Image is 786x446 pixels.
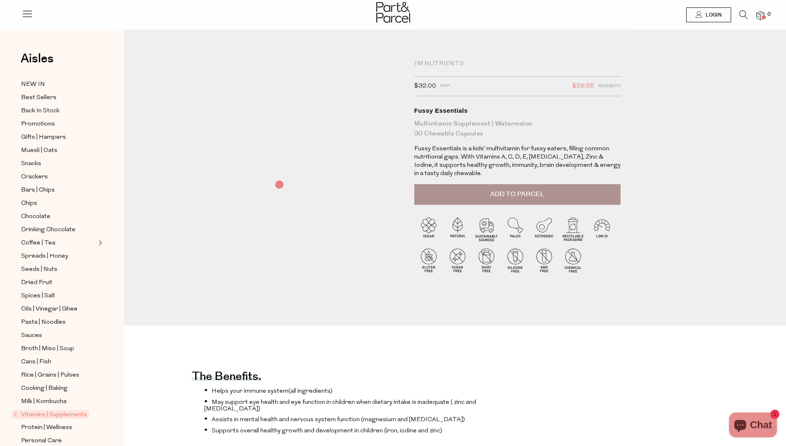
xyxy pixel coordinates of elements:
span: Back In Stock [21,106,59,116]
span: Cooking | Baking [21,384,68,394]
a: Cans | Fish [21,357,96,367]
a: Protein | Wellness [21,422,96,433]
span: Crackers [21,172,48,182]
a: Crackers [21,172,96,182]
img: P_P-ICONS-Live_Bec_V11_Recyclable_Packaging.svg [559,214,588,243]
span: 0 [765,11,773,18]
a: Drinking Chocolate [21,225,96,235]
span: healthy growth and development in children ( iron, iodine and zinc) [260,428,442,434]
span: Chocolate [21,212,50,222]
li: Supports overall [204,426,526,434]
a: Best Sellers [21,93,96,103]
p: Fussy Essentials is a kids’ multivitamin for fussy eaters, filling common nutritional gaps. With ... [414,145,621,178]
img: P_P-ICONS-Live_Bec_V11_Sugar_Free.svg [443,246,472,275]
a: Login [686,7,731,22]
img: P_P-ICONS-Live_Bec_V11_Sustainable_Sourced.svg [472,214,501,243]
li: Helps your immune system(all ingredients) [204,387,526,395]
a: Chips [21,198,96,209]
a: Oils | Vinegar | Ghee [21,304,96,314]
span: Oils | Vinegar | Ghee [21,304,78,314]
a: Dried Fruit [21,278,96,288]
a: Rice | Grains | Pulses [21,370,96,380]
span: zinc and [MEDICAL_DATA]) [204,399,476,412]
img: P_P-ICONS-Live_Bec_V11_Chemical_Free.svg [559,246,588,275]
a: Coffee | Tea [21,238,96,248]
span: Gifts | Hampers [21,133,66,142]
span: Bars | Chips [21,185,55,195]
a: NEW IN [21,79,96,90]
span: Drinking Chocolate [21,225,76,235]
span: $29.55 [572,81,594,92]
div: Fussy Essentials [414,107,621,115]
span: Sauces [21,331,42,341]
img: P_P-ICONS-Live_Bec_V11_Silicone_Free.svg [501,246,530,275]
span: Cans | Fish [21,357,51,367]
img: P_P-ICONS-Live_Bec_V11_Low_Gi.svg [588,214,616,243]
a: Vitamins | Supplements [14,410,96,420]
span: Protein | Wellness [21,423,72,433]
a: Bars | Chips [21,185,96,195]
img: P_P-ICONS-Live_Bec_V11_Natural.svg [443,214,472,243]
img: P_P-ICONS-Live_Bec_V11_Paleo.svg [501,214,530,243]
span: NEW IN [21,80,45,90]
div: Multivitamin Supplement | Watermelon 30 Chewable Capsules [414,119,621,139]
span: Spices | Salt [21,291,55,301]
inbox-online-store-chat: Shopify online store chat [727,413,779,439]
a: Back In Stock [21,106,96,116]
a: Broth | Miso | Soup [21,344,96,354]
img: P_P-ICONS-Live_Bec_V11_Dairy_Free.svg [472,246,501,275]
li: Assists in mental health and nervous system function (magnesium and [MEDICAL_DATA]) [204,415,526,423]
span: $32.00 [414,81,436,92]
a: Muesli | Oats [21,145,96,156]
span: Broth | Miso | Soup [21,344,74,354]
a: Personal Care [21,436,96,446]
button: Expand/Collapse Coffee | Tea [97,238,102,248]
span: Seeds | Nuts [21,265,57,275]
span: Spreads | Honey [21,251,68,261]
span: Chips [21,199,37,209]
span: Coffee | Tea [21,238,55,248]
span: Pasta | Noodles [21,318,66,327]
span: Best Sellers [21,93,57,103]
a: Aisles [21,52,54,73]
img: Part&Parcel [376,2,410,23]
a: Pasta | Noodles [21,317,96,327]
span: Members [598,81,621,92]
a: Chocolate [21,211,96,222]
img: P_P-ICONS-Live_Bec_V11_Vegan.svg [414,214,443,243]
a: Gifts | Hampers [21,132,96,142]
a: Spreads | Honey [21,251,96,261]
span: Dried Fruit [21,278,52,288]
span: RRP [440,81,450,92]
a: Promotions [21,119,96,129]
span: Promotions [21,119,55,129]
button: Add to Parcel [414,184,621,205]
span: Add to Parcel [490,190,544,199]
a: Seeds | Nuts [21,264,96,275]
a: Milk | Kombucha [21,396,96,407]
a: Snacks [21,159,96,169]
span: Muesli | Oats [21,146,57,156]
div: I'm Nutrients [414,60,621,68]
a: 0 [756,11,765,20]
img: P_P-ICONS-Live_Bec_V11_GMO_Free.svg [530,246,559,275]
h4: The benefits. [192,375,261,381]
span: Snacks [21,159,41,169]
a: Spices | Salt [21,291,96,301]
span: Login [703,12,722,19]
span: Vitamins | Supplements [12,410,89,419]
span: Milk | Kombucha [21,397,66,407]
span: Aisles [21,50,54,68]
a: Cooking | Baking [21,383,96,394]
img: P_P-ICONS-Live_Bec_V11_Gluten_Free.svg [414,246,443,275]
a: Sauces [21,330,96,341]
img: P_P-ICONS-Live_Bec_V11_Ketogenic.svg [530,214,559,243]
span: Rice | Grains | Pulses [21,370,79,380]
li: May support eye health and eye function in children when dietary intake is inadequate ( [204,398,526,412]
span: Personal Care [21,436,62,446]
